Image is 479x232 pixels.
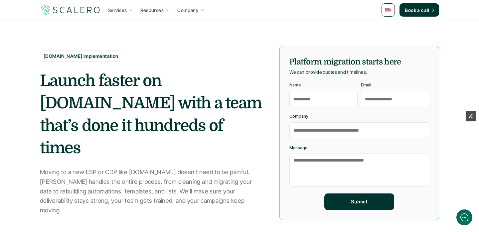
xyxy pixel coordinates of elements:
[289,154,429,187] textarea: Message
[289,114,308,119] p: Company
[289,91,358,107] input: Name
[140,7,164,14] p: Resources
[361,83,371,87] p: Email
[361,91,429,107] input: Email
[20,4,125,17] div: ScaleroBack [DATE]
[106,184,111,188] tspan: GIF
[25,13,48,17] div: Back [DATE]
[466,111,476,121] button: Edit Framer Content
[289,83,301,87] p: Name
[40,4,101,16] img: Scalero company logotype
[399,3,439,17] a: Book a call
[289,122,429,139] input: Company
[104,183,113,189] g: />
[25,4,48,12] div: Scalero
[456,209,472,225] iframe: gist-messenger-bubble-iframe
[56,170,84,174] span: We run on Gist
[40,168,256,215] p: Moving to a new ESP or CDP like [DOMAIN_NAME] doesn’t need to be painful. [PERSON_NAME] handles t...
[289,68,367,76] p: We can provide quotes and timelines.
[108,7,127,14] p: Services
[101,177,115,196] button: />GIF
[324,193,394,210] button: Submit
[405,7,429,14] p: Book a call
[40,70,264,159] h2: Launch faster on [DOMAIN_NAME] with a team that’s done it hundreds of times
[351,199,368,205] p: Submit
[44,53,118,59] p: [DOMAIN_NAME] implementation
[289,146,307,150] p: Message
[177,7,198,14] p: Company
[289,56,429,68] h5: Platform migration starts here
